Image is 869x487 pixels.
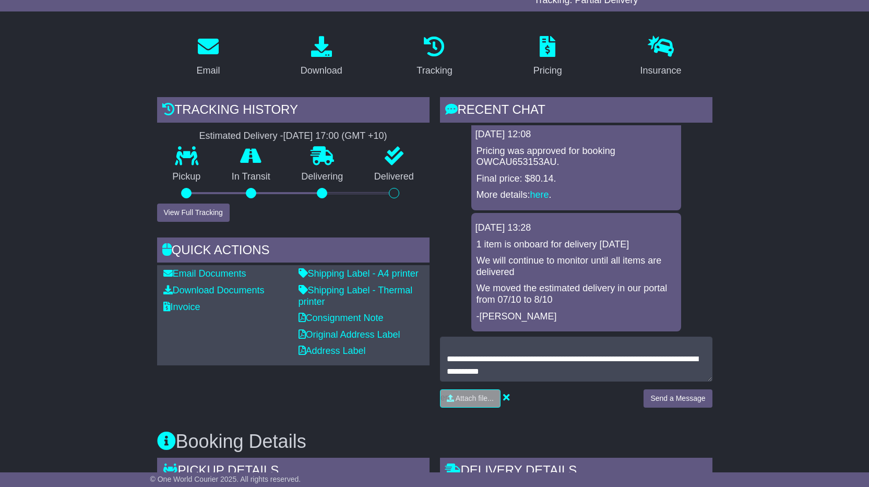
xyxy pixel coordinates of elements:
div: RECENT CHAT [440,97,712,125]
p: In Transit [216,171,286,183]
a: Email Documents [163,268,246,279]
div: Delivery Details [440,458,712,486]
div: Tracking [416,64,452,78]
div: Email [196,64,220,78]
div: Tracking history [157,97,430,125]
span: © One World Courier 2025. All rights reserved. [150,475,301,483]
div: Quick Actions [157,237,430,266]
p: -[PERSON_NAME] [477,311,676,323]
div: Download [301,64,342,78]
p: Final price: $80.14. [477,173,676,185]
div: [DATE] 17:00 (GMT +10) [283,130,387,142]
a: Download Documents [163,285,265,295]
p: Delivering [286,171,359,183]
a: Insurance [634,32,688,81]
button: View Full Tracking [157,204,230,222]
div: Pickup Details [157,458,430,486]
div: [DATE] 13:28 [475,222,677,234]
a: Consignment Note [299,313,384,323]
a: Download [294,32,349,81]
a: Invoice [163,302,200,312]
h3: Booking Details [157,431,712,452]
div: Insurance [640,64,682,78]
p: Delivered [359,171,430,183]
a: Shipping Label - A4 printer [299,268,419,279]
a: Address Label [299,346,366,356]
a: Pricing [527,32,569,81]
div: Pricing [533,64,562,78]
div: [DATE] 12:08 [475,129,677,140]
a: Email [189,32,227,81]
p: We moved the estimated delivery in our portal from 07/10 to 8/10 [477,283,676,305]
a: Original Address Label [299,329,400,340]
a: here [530,189,549,200]
p: Pricing was approved for booking OWCAU653153AU. [477,146,676,168]
a: Tracking [410,32,459,81]
p: Pickup [157,171,217,183]
p: More details: . [477,189,676,201]
p: 1 item is onboard for delivery [DATE] [477,239,676,251]
a: Shipping Label - Thermal printer [299,285,413,307]
p: We will continue to monitor until all items are delivered [477,255,676,278]
div: Estimated Delivery - [157,130,430,142]
button: Send a Message [644,389,712,408]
